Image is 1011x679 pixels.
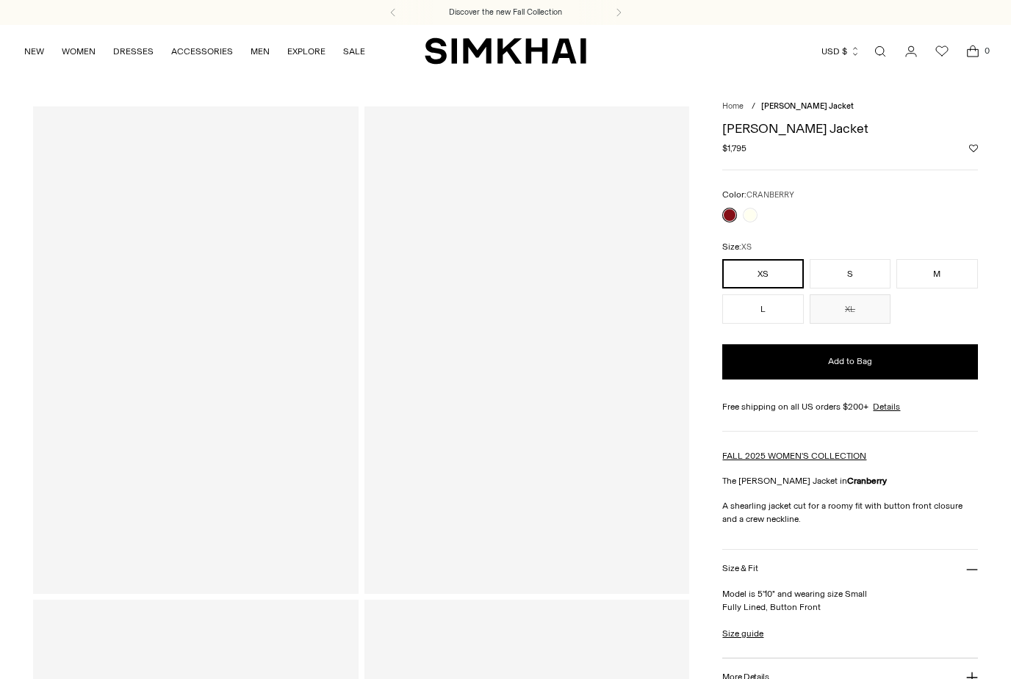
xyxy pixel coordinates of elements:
a: EXPLORE [287,35,325,68]
div: Free shipping on all US orders $200+ [722,400,977,413]
a: SIMKHAI [425,37,586,65]
button: Size & Fit [722,550,977,587]
a: Home [722,101,744,111]
p: Model is 5'10" and wearing size Small Fully Lined, Button Front [722,587,977,614]
a: Go to the account page [896,37,926,66]
div: / [752,101,755,113]
span: $1,795 [722,142,746,155]
label: Size: [722,240,752,254]
button: XS [722,259,803,288]
button: Add to Wishlist [969,144,978,153]
a: Open cart modal [958,37,987,66]
a: SALE [343,35,365,68]
p: A shearling jacket cut for a roomy fit with button front closure and a crew neckline. [722,499,977,526]
a: DRESSES [113,35,154,68]
span: Add to Bag [828,355,872,368]
h1: [PERSON_NAME] Jacket [722,122,977,135]
p: The [PERSON_NAME] Jacket in [722,474,977,487]
a: Wishlist [927,37,957,66]
a: NEW [24,35,44,68]
a: Natasha Shearling Jacket [33,106,358,593]
button: Add to Bag [722,344,977,380]
a: ACCESSORIES [171,35,233,68]
a: Open search modal [866,37,895,66]
a: Discover the new Fall Collection [449,7,562,18]
button: M [896,259,977,288]
a: FALL 2025 WOMEN'S COLLECTION [722,451,866,461]
button: XL [810,294,891,324]
a: MEN [251,35,270,68]
label: Color: [722,188,794,202]
button: L [722,294,803,324]
h3: Size & Fit [722,564,758,573]
span: 0 [980,44,993,57]
a: Natasha Shearling Jacket [364,106,689,593]
button: USD $ [821,35,860,68]
button: S [810,259,891,288]
a: WOMEN [62,35,96,68]
span: [PERSON_NAME] Jacket [761,101,854,111]
strong: Cranberry [847,476,887,486]
a: Size guide [722,627,763,640]
a: Details [873,400,900,413]
span: CRANBERRY [746,190,794,200]
span: XS [741,242,752,252]
nav: breadcrumbs [722,101,977,113]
